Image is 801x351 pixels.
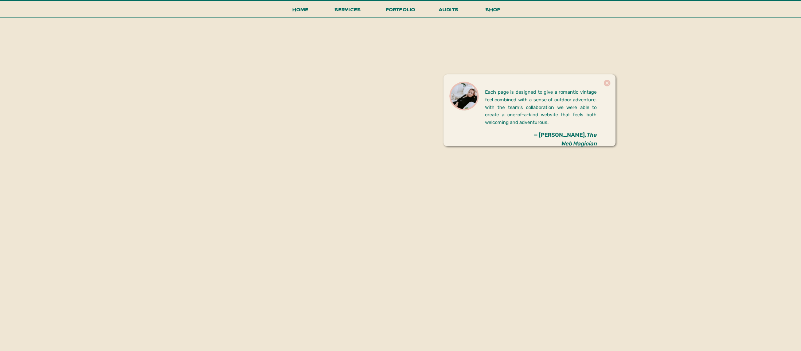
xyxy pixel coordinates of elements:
[522,130,597,139] h3: — [PERSON_NAME],
[485,89,597,125] p: Each page is designed to give a romantic vintage feel combined with a sense of outdoor adventure....
[438,5,460,17] a: audits
[332,5,363,18] a: services
[289,5,312,18] a: Home
[335,6,361,13] span: services
[475,5,510,17] a: shop
[383,5,418,18] a: portfolio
